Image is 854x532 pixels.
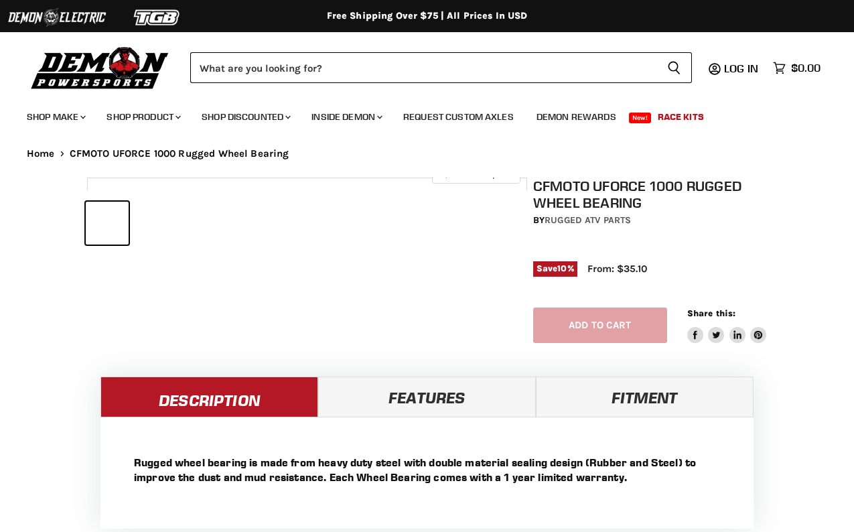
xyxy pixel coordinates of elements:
[791,62,821,74] span: $0.00
[100,377,318,417] a: Description
[192,103,299,131] a: Shop Discounted
[687,308,735,318] span: Share this:
[526,103,626,131] a: Demon Rewards
[766,58,827,78] a: $0.00
[17,103,94,131] a: Shop Make
[96,103,189,131] a: Shop Product
[190,52,692,83] form: Product
[533,213,774,228] div: by
[7,5,107,30] img: Demon Electric Logo 2
[27,44,173,91] img: Demon Powersports
[718,62,766,74] a: Log in
[134,455,720,484] p: Rugged wheel bearing is made from heavy duty steel with double material sealing design (Rubber an...
[17,98,817,131] ul: Main menu
[587,263,647,275] span: From: $35.10
[107,5,208,30] img: TGB Logo 2
[687,308,767,343] aside: Share this:
[533,261,577,276] span: Save %
[545,214,631,226] a: Rugged ATV Parts
[648,103,714,131] a: Race Kits
[190,52,656,83] input: Search
[557,263,567,273] span: 10
[536,377,754,417] a: Fitment
[629,113,652,123] span: New!
[656,52,692,83] button: Search
[301,103,390,131] a: Inside Demon
[86,202,129,245] button: IMAGE thumbnail
[393,103,524,131] a: Request Custom Axles
[533,178,774,211] h1: CFMOTO UFORCE 1000 Rugged Wheel Bearing
[27,148,55,159] a: Home
[724,62,758,75] span: Log in
[318,377,536,417] a: Features
[439,169,513,179] span: Click to expand
[70,148,289,159] span: CFMOTO UFORCE 1000 Rugged Wheel Bearing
